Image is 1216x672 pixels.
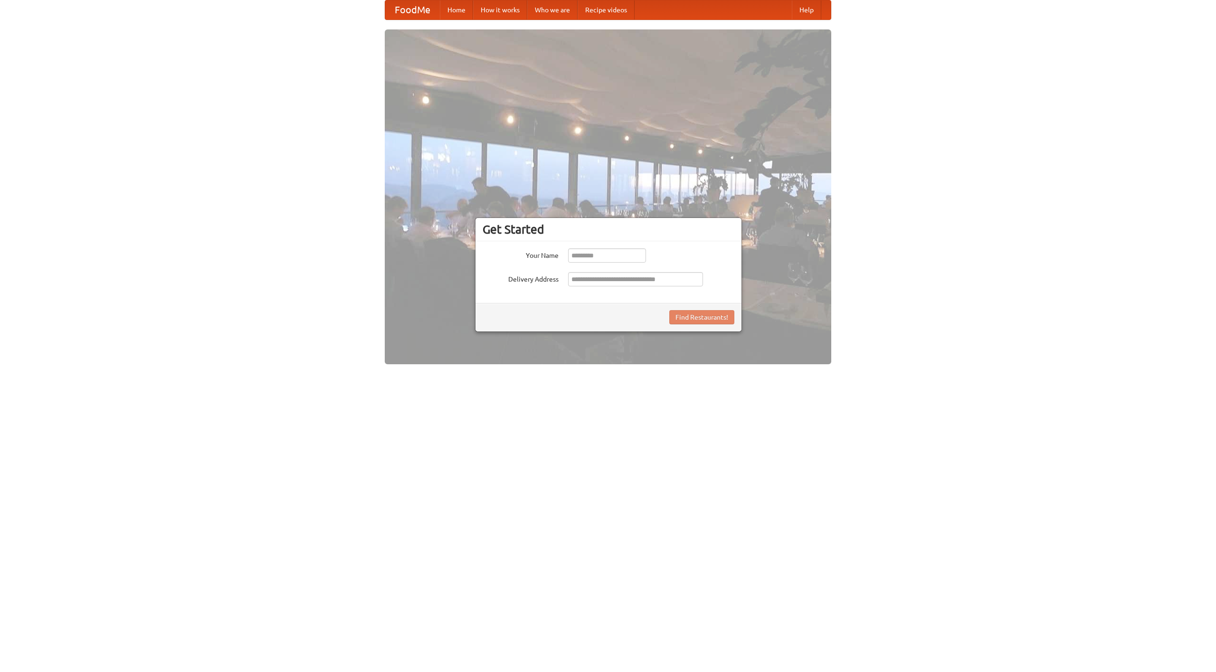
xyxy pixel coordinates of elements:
a: How it works [473,0,527,19]
a: Who we are [527,0,578,19]
a: Help [792,0,821,19]
label: Your Name [483,248,559,260]
a: FoodMe [385,0,440,19]
button: Find Restaurants! [669,310,734,324]
a: Home [440,0,473,19]
a: Recipe videos [578,0,635,19]
h3: Get Started [483,222,734,237]
label: Delivery Address [483,272,559,284]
